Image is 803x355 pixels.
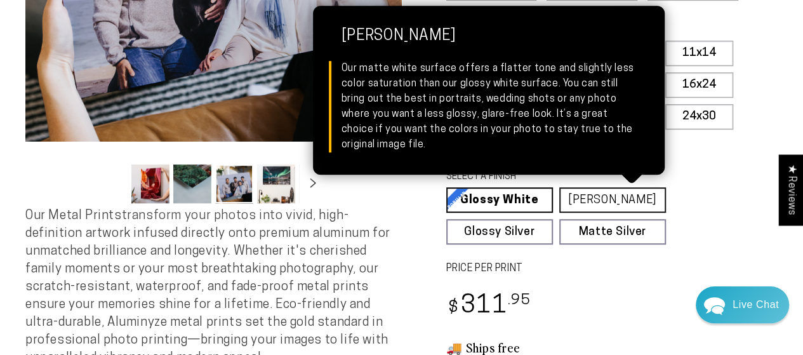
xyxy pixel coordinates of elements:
[215,164,253,203] button: Load image 3 in gallery view
[508,293,531,308] sup: .95
[779,154,803,225] div: Click to open Judge.me floating reviews tab
[559,219,666,244] a: Matte Silver
[446,219,553,244] a: Glossy Silver
[257,164,295,203] button: Load image 4 in gallery view
[665,72,733,98] label: 16x24
[665,41,733,66] label: 11x14
[446,187,553,213] a: Glossy White
[100,170,128,198] button: Slide left
[342,61,636,152] div: Our matte white surface offers a flatter tone and slightly less color saturation than our glossy ...
[95,64,174,72] span: Away until [DATE]
[92,19,125,52] img: Marie J
[97,219,172,225] span: We run on
[733,286,779,323] div: Contact Us Directly
[665,104,733,130] label: 24x30
[446,170,640,184] legend: SELECT A FINISH
[446,262,778,276] label: PRICE PER PRINT
[119,19,152,52] img: John
[448,300,459,317] span: $
[145,19,178,52] img: Helga
[131,164,169,203] button: Load image 1 in gallery view
[136,217,171,226] span: Re:amaze
[446,294,531,319] bdi: 311
[84,238,186,258] a: Leave A Message
[299,170,327,198] button: Slide right
[342,28,636,61] strong: [PERSON_NAME]
[173,164,211,203] button: Load image 2 in gallery view
[696,286,789,323] div: Chat widget toggle
[559,187,666,213] a: [PERSON_NAME]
